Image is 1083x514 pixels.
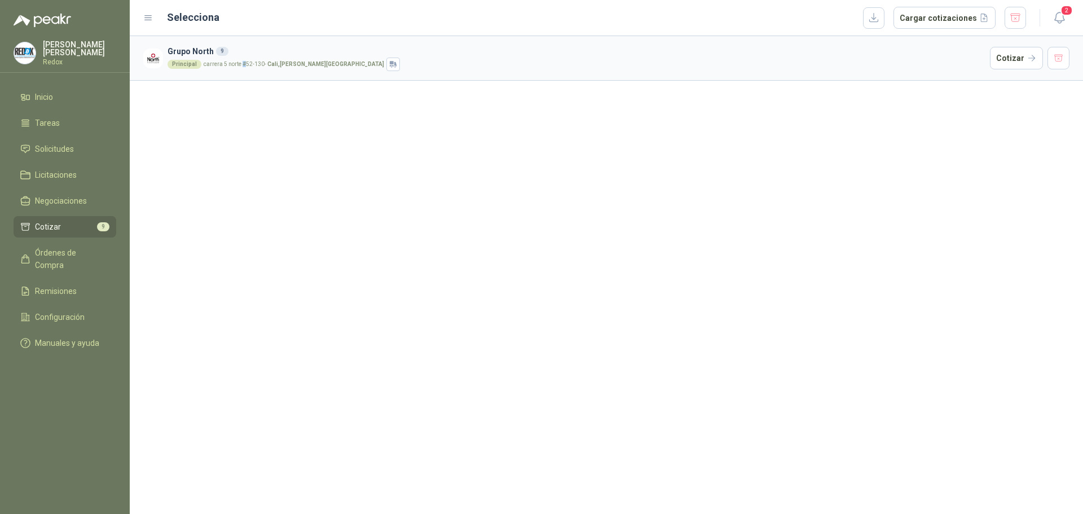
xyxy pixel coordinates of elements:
[893,7,996,29] button: Cargar cotizaciones
[97,222,109,231] span: 9
[216,47,228,56] div: 9
[14,164,116,186] a: Licitaciones
[35,285,77,297] span: Remisiones
[990,47,1043,69] button: Cotizar
[14,42,36,64] img: Company Logo
[14,190,116,212] a: Negociaciones
[14,112,116,134] a: Tareas
[267,61,384,67] strong: Cali , [PERSON_NAME][GEOGRAPHIC_DATA]
[14,332,116,354] a: Manuales y ayuda
[14,242,116,276] a: Órdenes de Compra
[35,169,77,181] span: Licitaciones
[14,280,116,302] a: Remisiones
[168,45,985,58] h3: Grupo North
[14,138,116,160] a: Solicitudes
[35,311,85,323] span: Configuración
[35,247,105,271] span: Órdenes de Compra
[14,86,116,108] a: Inicio
[35,117,60,129] span: Tareas
[14,306,116,328] a: Configuración
[1060,5,1073,16] span: 2
[14,14,71,27] img: Logo peakr
[43,41,116,56] p: [PERSON_NAME] [PERSON_NAME]
[35,91,53,103] span: Inicio
[35,221,61,233] span: Cotizar
[43,59,116,65] p: Redox
[35,337,99,349] span: Manuales y ayuda
[168,60,201,69] div: Principal
[143,49,163,68] img: Company Logo
[14,216,116,238] a: Cotizar9
[167,10,219,25] h2: Selecciona
[1049,8,1069,28] button: 2
[35,195,87,207] span: Negociaciones
[35,143,74,155] span: Solicitudes
[204,61,384,67] p: carrera 5 norte #52-130 -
